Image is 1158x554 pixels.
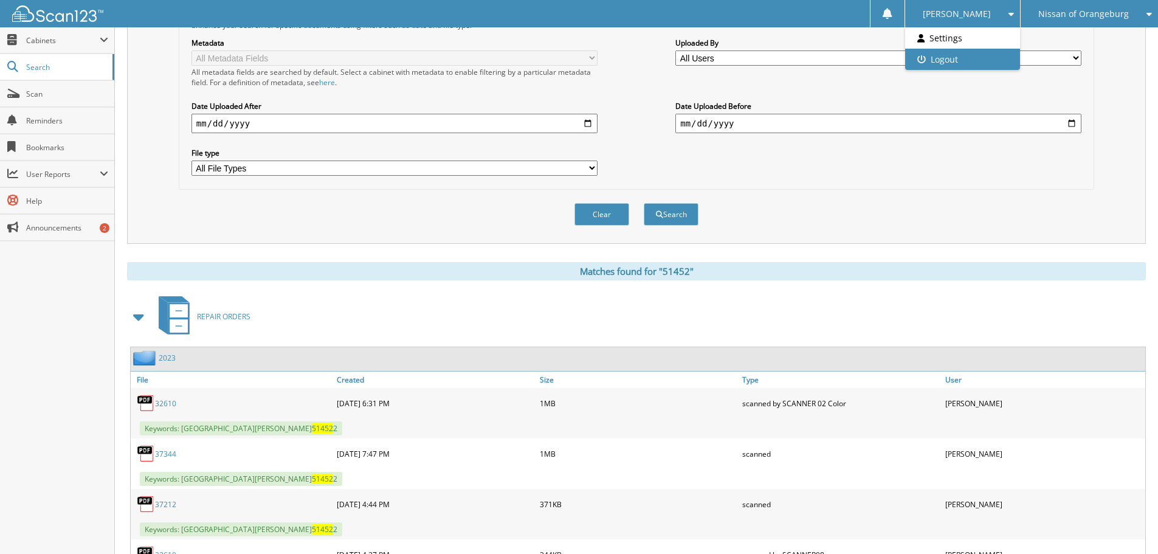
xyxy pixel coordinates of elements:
div: [DATE] 4:44 PM [334,492,537,516]
div: [DATE] 6:31 PM [334,391,537,415]
img: scan123-logo-white.svg [12,5,103,22]
div: Matches found for "51452" [127,262,1146,280]
a: Type [739,372,942,388]
button: Clear [574,203,629,226]
a: Created [334,372,537,388]
span: Reminders [26,116,108,126]
a: 32610 [155,398,176,409]
img: PDF.png [137,495,155,513]
span: Help [26,196,108,206]
a: File [131,372,334,388]
span: 51452 [312,474,333,484]
label: Date Uploaded After [191,101,598,111]
span: Cabinets [26,35,100,46]
div: scanned [739,492,942,516]
label: Date Uploaded Before [675,101,1081,111]
div: 2 [100,223,109,233]
div: 371KB [537,492,740,516]
label: Uploaded By [675,38,1081,48]
img: PDF.png [137,394,155,412]
a: Size [537,372,740,388]
div: scanned by SCANNER 02 Color [739,391,942,415]
span: User Reports [26,169,100,179]
a: 37344 [155,449,176,459]
span: REPAIR ORDERS [197,311,250,322]
a: User [942,372,1145,388]
span: Keywords: [GEOGRAPHIC_DATA][PERSON_NAME] 2 [140,522,342,536]
a: REPAIR ORDERS [151,293,250,341]
img: PDF.png [137,445,155,463]
span: Search [26,62,106,72]
span: Keywords: [GEOGRAPHIC_DATA][PERSON_NAME] 2 [140,472,342,486]
a: Logout [905,49,1020,70]
div: 1MB [537,441,740,466]
span: Nissan of Orangeburg [1038,10,1129,18]
input: start [191,114,598,133]
span: Scan [26,89,108,99]
div: 1MB [537,391,740,415]
img: folder2.png [133,350,159,365]
span: 51452 [312,524,333,535]
span: [PERSON_NAME] [923,10,991,18]
div: [DATE] 7:47 PM [334,441,537,466]
div: [PERSON_NAME] [942,391,1145,415]
div: [PERSON_NAME] [942,441,1145,466]
a: 37212 [155,499,176,510]
span: Announcements [26,223,108,233]
label: File type [191,148,598,158]
button: Search [644,203,698,226]
a: Settings [905,27,1020,49]
div: scanned [739,441,942,466]
a: here [319,77,335,88]
div: All metadata fields are searched by default. Select a cabinet with metadata to enable filtering b... [191,67,598,88]
span: Keywords: [GEOGRAPHIC_DATA][PERSON_NAME] 2 [140,421,342,435]
label: Metadata [191,38,598,48]
input: end [675,114,1081,133]
div: [PERSON_NAME] [942,492,1145,516]
span: Bookmarks [26,142,108,153]
span: 51452 [312,423,333,434]
a: 2023 [159,353,176,363]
